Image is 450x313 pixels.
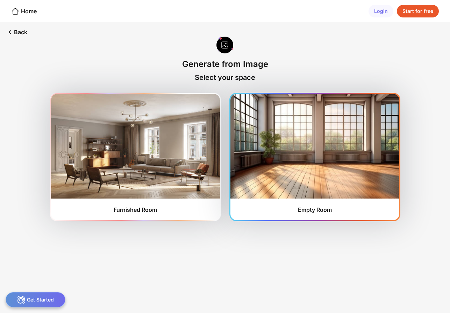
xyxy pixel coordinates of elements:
[397,5,439,17] div: Start for free
[114,206,157,213] div: Furnished Room
[182,59,268,69] div: Generate from Image
[230,94,399,199] img: furnishedRoom2.jpg
[11,7,37,15] div: Home
[298,206,332,213] div: Empty Room
[6,292,65,307] div: Get Started
[369,5,393,17] div: Login
[51,94,220,199] img: furnishedRoom1.jpg
[195,73,255,82] div: Select your space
